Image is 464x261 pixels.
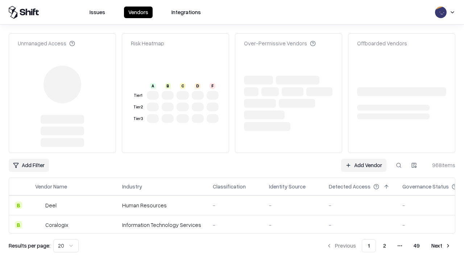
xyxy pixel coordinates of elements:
div: - [329,221,391,229]
div: 968 items [426,161,455,169]
div: - [213,221,257,229]
button: 1 [362,239,376,252]
p: Results per page: [9,242,50,249]
div: - [269,202,317,209]
div: B [165,83,171,89]
div: Deel [45,202,57,209]
div: Tier 1 [132,92,144,99]
div: Tier 3 [132,116,144,122]
div: A [150,83,156,89]
div: Human Resources [122,202,201,209]
nav: pagination [322,239,455,252]
div: Unmanaged Access [18,40,75,47]
div: Risk Heatmap [131,40,164,47]
button: Next [427,239,455,252]
div: Coralogix [45,221,68,229]
div: - [329,202,391,209]
div: B [15,221,22,228]
div: Industry [122,183,142,190]
img: Coralogix [35,221,42,228]
div: Identity Source [269,183,306,190]
div: Classification [213,183,246,190]
button: 2 [377,239,392,252]
div: - [213,202,257,209]
div: Tier 2 [132,104,144,110]
button: 49 [408,239,426,252]
button: Add Filter [9,159,49,172]
button: Vendors [124,7,153,18]
button: Issues [85,7,109,18]
div: Vendor Name [35,183,67,190]
div: Information Technology Services [122,221,201,229]
div: Over-Permissive Vendors [244,40,316,47]
div: B [15,202,22,209]
div: Offboarded Vendors [357,40,407,47]
div: D [195,83,200,89]
div: Detected Access [329,183,370,190]
div: C [180,83,186,89]
img: Deel [35,202,42,209]
button: Integrations [167,7,205,18]
a: Add Vendor [341,159,386,172]
div: F [210,83,215,89]
div: - [269,221,317,229]
div: Governance Status [402,183,449,190]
